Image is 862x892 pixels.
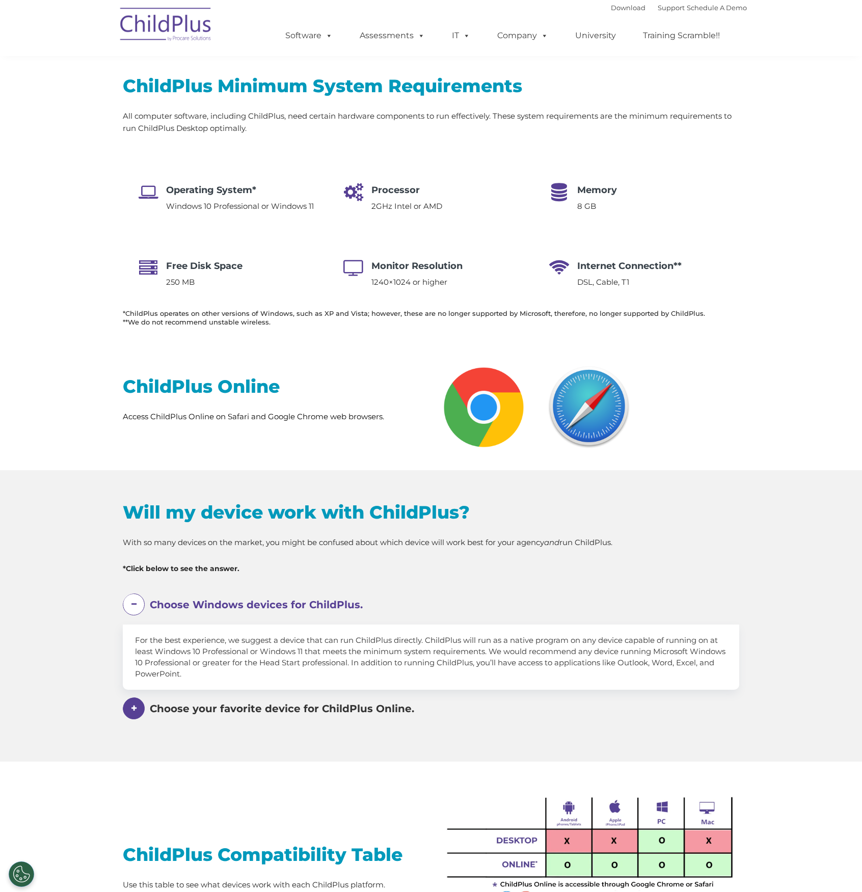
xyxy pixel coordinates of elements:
div: For the best experience, we suggest a device that can run ChildPlus directly. ChildPlus will run ... [123,625,739,690]
span: Monitor Resolution [371,260,463,272]
img: Chrome [439,362,529,452]
h2: ChildPlus Minimum System Requirements [123,74,739,97]
h2: ChildPlus Compatibility Table [123,843,423,866]
p: Use this table to see what devices work with each ChildPlus platform. [123,879,423,891]
strong: *Click below to see the answer. [123,564,239,573]
a: Training Scramble!! [633,25,730,46]
span: Choose your favorite device for ChildPlus Online. [150,702,414,715]
em: and [544,537,559,547]
a: Company [487,25,558,46]
h6: *ChildPlus operates on other versions of Windows, such as XP and Vista; however, these are no lon... [123,309,739,327]
a: Software [275,25,343,46]
span: 2GHz Intel or AMD [371,201,442,211]
span: 8 GB [577,201,596,211]
h2: Will my device work with ChildPlus? [123,501,739,524]
span: 1240×1024 or higher [371,277,447,287]
a: Download [611,4,645,12]
span: Last name [308,59,339,67]
a: Schedule A Demo [687,4,747,12]
font: | [611,4,747,12]
p: All computer software, including ChildPlus, need certain hardware components to run effectively. ... [123,110,739,134]
span: Choose Windows devices for ChildPlus. [150,599,363,611]
span: Internet Connection** [577,260,682,272]
a: Support [658,4,685,12]
button: Cookies Settings [9,861,34,887]
span: Access ChildPlus Online on Safari and Google Chrome web browsers. [123,412,384,421]
p: With so many devices on the market, you might be confused about which device will work best for y... [123,536,739,549]
span: DSL, Cable, T1 [577,277,629,287]
span: Processor [371,184,420,196]
h2: ChildPlus Online [123,375,423,398]
span: Free Disk Space [166,260,243,272]
a: University [565,25,626,46]
h4: Operating System* [166,183,314,197]
p: Windows 10 Professional or Windows 11 [166,200,314,212]
span: Memory [577,184,617,196]
img: Safari [544,362,634,452]
a: IT [442,25,480,46]
span: 250 MB [166,277,195,287]
a: Assessments [349,25,435,46]
img: ChildPlus by Procare Solutions [115,1,217,51]
span: Phone number [308,101,352,109]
